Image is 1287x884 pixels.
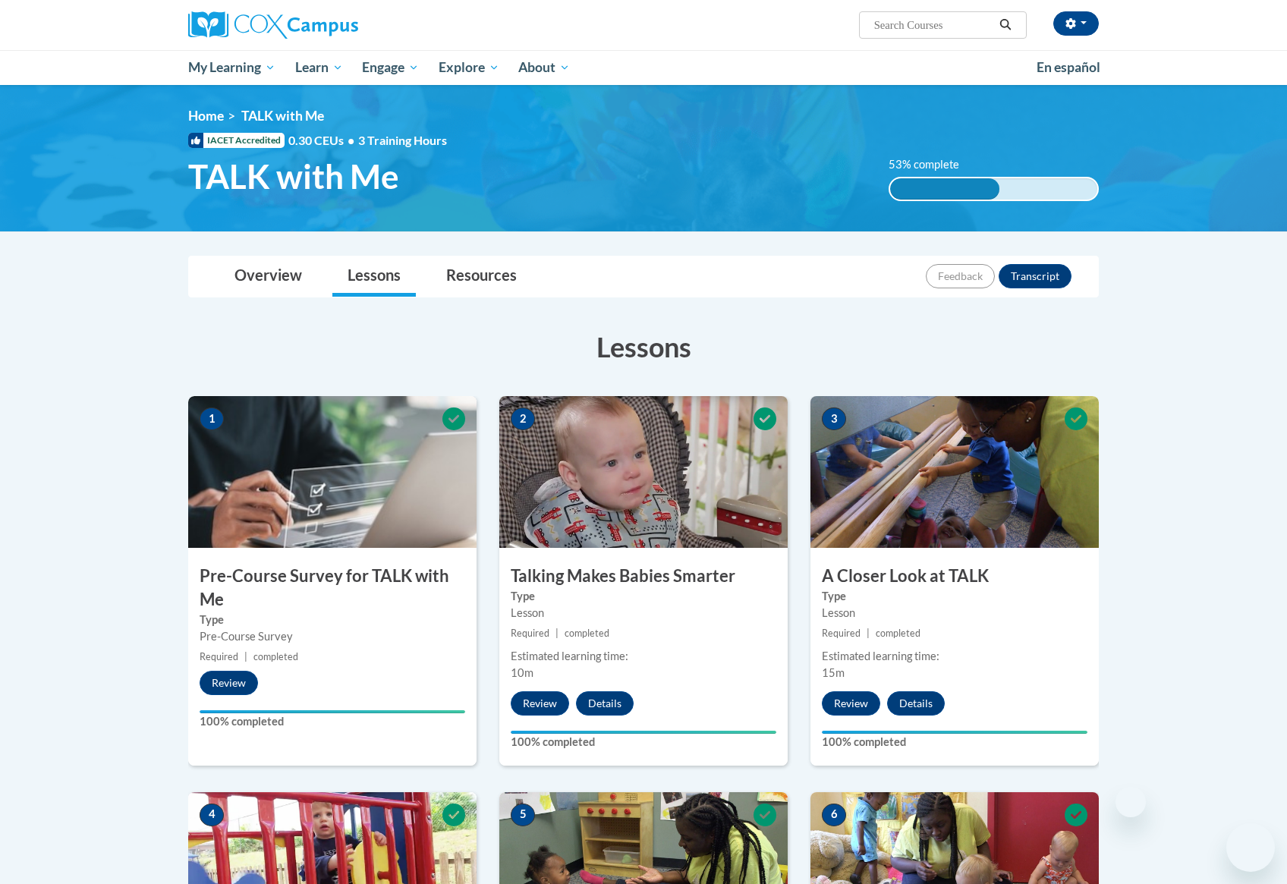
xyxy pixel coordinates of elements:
button: Feedback [926,264,995,288]
a: Home [188,108,224,124]
div: Your progress [511,731,776,734]
span: 15m [822,666,845,679]
span: • [348,133,354,147]
a: Learn [285,50,353,85]
a: Explore [429,50,509,85]
span: TALK with Me [241,108,324,124]
span: Required [822,628,861,639]
a: Resources [431,256,532,297]
iframe: Close message [1116,787,1146,817]
h3: A Closer Look at TALK [810,565,1099,588]
label: Type [200,612,465,628]
a: Overview [219,256,317,297]
div: Main menu [165,50,1122,85]
button: Transcript [999,264,1071,288]
span: completed [253,651,298,662]
input: Search Courses [873,16,994,34]
span: 4 [200,804,224,826]
div: Estimated learning time: [822,648,1087,665]
a: Cox Campus [188,11,477,39]
span: Learn [295,58,343,77]
h3: Lessons [188,328,1099,366]
label: 100% completed [200,713,465,730]
button: Review [822,691,880,716]
span: 2 [511,407,535,430]
a: Engage [352,50,429,85]
span: Engage [362,58,419,77]
span: IACET Accredited [188,133,285,148]
span: My Learning [188,58,275,77]
span: Explore [439,58,499,77]
label: Type [822,588,1087,605]
button: Search [994,16,1017,34]
span: 10m [511,666,533,679]
span: | [244,651,247,662]
label: 100% completed [822,734,1087,750]
img: Course Image [810,396,1099,548]
h3: Talking Makes Babies Smarter [499,565,788,588]
label: Type [511,588,776,605]
span: 3 Training Hours [358,133,447,147]
img: Course Image [499,396,788,548]
span: 3 [822,407,846,430]
div: Your progress [200,710,465,713]
span: 1 [200,407,224,430]
span: Required [511,628,549,639]
img: Cox Campus [188,11,358,39]
span: About [518,58,570,77]
a: About [509,50,581,85]
div: 53% complete [890,178,1000,200]
span: completed [565,628,609,639]
span: TALK with Me [188,156,399,197]
span: 5 [511,804,535,826]
div: Your progress [822,731,1087,734]
span: | [555,628,559,639]
a: En español [1027,52,1110,83]
label: 100% completed [511,734,776,750]
h3: Pre-Course Survey for TALK with Me [188,565,477,612]
span: Required [200,651,238,662]
button: Review [200,671,258,695]
span: completed [876,628,920,639]
button: Review [511,691,569,716]
div: Pre-Course Survey [200,628,465,645]
iframe: Button to launch messaging window [1226,823,1275,872]
a: Lessons [332,256,416,297]
span: 6 [822,804,846,826]
img: Course Image [188,396,477,548]
div: Lesson [511,605,776,621]
span: 0.30 CEUs [288,132,358,149]
label: 53% complete [889,156,976,173]
div: Lesson [822,605,1087,621]
button: Details [887,691,945,716]
span: | [867,628,870,639]
span: En español [1037,59,1100,75]
div: Estimated learning time: [511,648,776,665]
button: Details [576,691,634,716]
a: My Learning [178,50,285,85]
button: Account Settings [1053,11,1099,36]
